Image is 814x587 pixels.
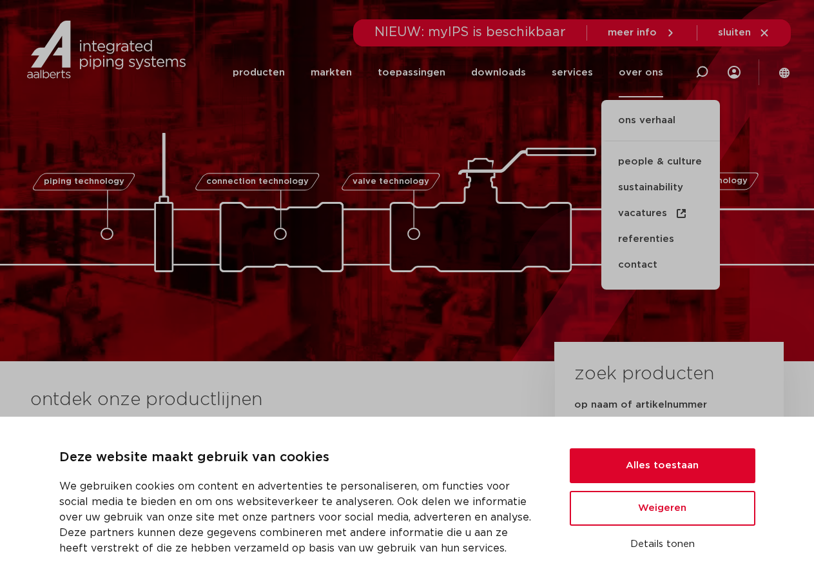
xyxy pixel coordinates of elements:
a: contact [601,252,720,278]
p: We gebruiken cookies om content en advertenties te personaliseren, om functies voor social media ... [59,479,539,556]
p: Deze website maakt gebruik van cookies [59,448,539,468]
nav: Menu [233,48,663,97]
a: people & culture [601,149,720,175]
a: referenties [601,226,720,252]
span: meer info [608,28,657,37]
button: Details tonen [570,533,755,555]
a: ons verhaal [601,113,720,141]
span: fastening technology [653,177,748,186]
button: Alles toestaan [570,448,755,483]
a: sustainability [601,175,720,201]
a: toepassingen [378,48,445,97]
span: NIEUW: myIPS is beschikbaar [374,26,566,39]
a: over ons [619,48,663,97]
div: my IPS [728,46,741,98]
a: sluiten [718,27,770,39]
a: producten [233,48,285,97]
a: markten [311,48,352,97]
span: connection technology [206,177,308,186]
span: sluiten [718,28,751,37]
label: op naam of artikelnummer [574,399,707,412]
h3: zoek producten [574,361,714,387]
a: meer info [608,27,676,39]
a: vacatures [601,201,720,226]
a: services [552,48,593,97]
span: piping technology [44,177,124,186]
a: downloads [471,48,526,97]
h3: ontdek onze productlijnen [30,387,511,413]
button: Weigeren [570,491,755,526]
span: valve technology [353,177,429,186]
